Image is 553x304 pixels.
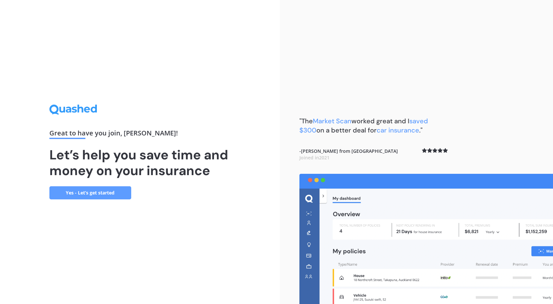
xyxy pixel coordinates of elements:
[299,117,428,134] b: "The worked great and I on a better deal for ."
[377,126,419,134] span: car insurance
[299,154,330,161] span: Joined in 2021
[299,148,398,161] b: - [PERSON_NAME] from [GEOGRAPHIC_DATA]
[49,130,231,139] div: Great to have you join , [PERSON_NAME] !
[299,117,428,134] span: saved $300
[313,117,351,125] span: Market Scan
[49,147,231,178] h1: Let’s help you save time and money on your insurance
[299,174,553,304] img: dashboard.webp
[49,186,131,199] a: Yes - Let’s get started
